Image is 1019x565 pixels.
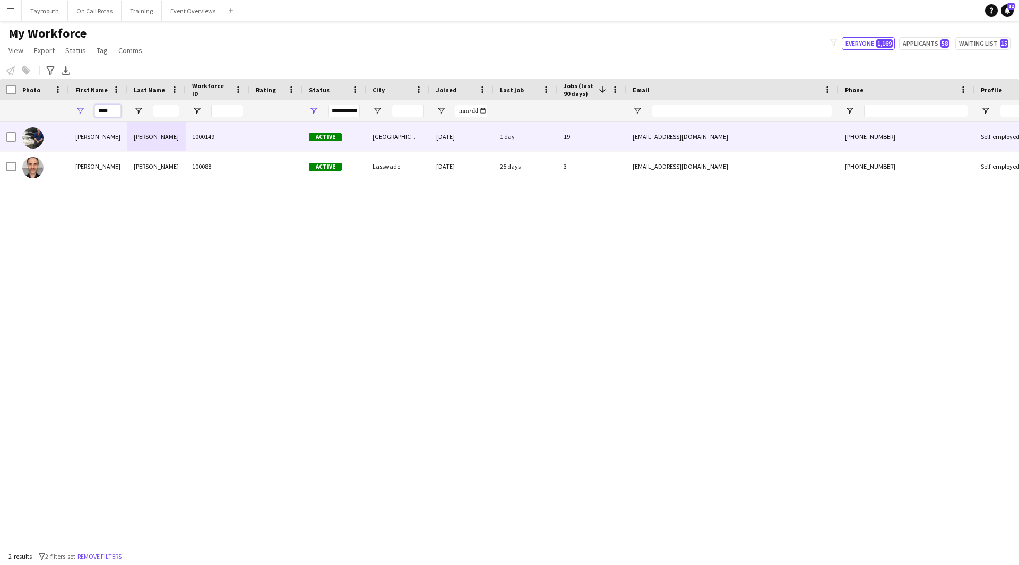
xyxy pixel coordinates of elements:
[34,46,55,55] span: Export
[92,44,112,57] a: Tag
[842,37,895,50] button: Everyone1,169
[162,1,224,21] button: Event Overviews
[839,152,974,181] div: [PHONE_NUMBER]
[845,86,863,94] span: Phone
[65,46,86,55] span: Status
[864,105,968,117] input: Phone Filter Input
[75,86,108,94] span: First Name
[899,37,951,50] button: Applicants58
[69,122,127,151] div: [PERSON_NAME]
[94,105,121,117] input: First Name Filter Input
[436,106,446,116] button: Open Filter Menu
[127,122,186,151] div: [PERSON_NAME]
[309,86,330,94] span: Status
[309,133,342,141] span: Active
[22,157,44,178] img: Ross Archibald
[981,106,990,116] button: Open Filter Menu
[22,86,40,94] span: Photo
[8,25,87,41] span: My Workforce
[97,46,108,55] span: Tag
[59,64,72,77] app-action-btn: Export XLSX
[373,86,385,94] span: City
[61,44,90,57] a: Status
[45,552,75,560] span: 2 filters set
[392,105,424,117] input: City Filter Input
[192,82,230,98] span: Workforce ID
[192,106,202,116] button: Open Filter Menu
[75,106,85,116] button: Open Filter Menu
[114,44,146,57] a: Comms
[1007,3,1015,10] span: 12
[955,37,1011,50] button: Waiting list15
[981,86,1002,94] span: Profile
[845,106,854,116] button: Open Filter Menu
[8,46,23,55] span: View
[75,551,124,562] button: Remove filters
[626,122,839,151] div: [EMAIL_ADDRESS][DOMAIN_NAME]
[430,152,494,181] div: [DATE]
[211,105,243,117] input: Workforce ID Filter Input
[256,86,276,94] span: Rating
[940,39,949,48] span: 58
[309,106,318,116] button: Open Filter Menu
[122,1,162,21] button: Training
[118,46,142,55] span: Comms
[127,152,186,181] div: [PERSON_NAME]
[494,122,557,151] div: 1 day
[1001,4,1014,17] a: 12
[494,152,557,181] div: 25 days
[436,86,457,94] span: Joined
[839,122,974,151] div: [PHONE_NUMBER]
[557,152,626,181] div: 3
[876,39,893,48] span: 1,169
[564,82,594,98] span: Jobs (last 90 days)
[366,152,430,181] div: Lasswade
[373,106,382,116] button: Open Filter Menu
[30,44,59,57] a: Export
[633,86,650,94] span: Email
[500,86,524,94] span: Last job
[68,1,122,21] button: On Call Rotas
[22,1,68,21] button: Taymouth
[186,152,249,181] div: 100088
[186,122,249,151] div: 1000149
[134,106,143,116] button: Open Filter Menu
[1000,39,1008,48] span: 15
[153,105,179,117] input: Last Name Filter Input
[430,122,494,151] div: [DATE]
[455,105,487,117] input: Joined Filter Input
[557,122,626,151] div: 19
[22,127,44,149] img: Ross Nicoll
[366,122,430,151] div: [GEOGRAPHIC_DATA]
[309,163,342,171] span: Active
[626,152,839,181] div: [EMAIL_ADDRESS][DOMAIN_NAME]
[4,44,28,57] a: View
[44,64,57,77] app-action-btn: Advanced filters
[652,105,832,117] input: Email Filter Input
[69,152,127,181] div: [PERSON_NAME]
[134,86,165,94] span: Last Name
[633,106,642,116] button: Open Filter Menu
